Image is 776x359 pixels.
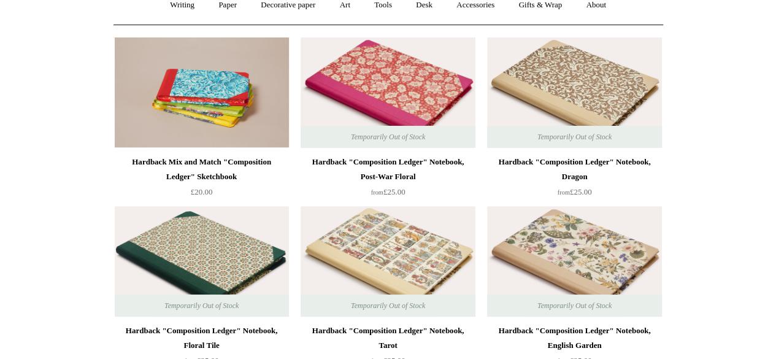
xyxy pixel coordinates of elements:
img: Hardback "Composition Ledger" Notebook, Dragon [487,37,661,148]
div: Hardback "Composition Ledger" Notebook, Post-War Floral [304,155,472,184]
a: Hardback "Composition Ledger" Notebook, Dragon from£25.00 [487,155,661,205]
div: Hardback "Composition Ledger" Notebook, Tarot [304,323,472,353]
img: Hardback "Composition Ledger" Notebook, English Garden [487,206,661,317]
span: Temporarily Out of Stock [152,295,251,317]
span: from [371,189,383,196]
img: Hardback Mix and Match "Composition Ledger" Sketchbook [115,37,289,148]
div: Hardback Mix and Match "Composition Ledger" Sketchbook [118,155,286,184]
span: from [558,189,570,196]
div: Hardback "Composition Ledger" Notebook, Dragon [490,155,658,184]
div: Hardback "Composition Ledger" Notebook, Floral Tile [118,323,286,353]
a: Hardback "Composition Ledger" Notebook, Tarot Hardback "Composition Ledger" Notebook, Tarot Tempo... [301,206,475,317]
a: Hardback Mix and Match "Composition Ledger" Sketchbook £20.00 [115,155,289,205]
span: Temporarily Out of Stock [339,295,437,317]
span: £25.00 [558,187,592,196]
a: Hardback "Composition Ledger" Notebook, English Garden Hardback "Composition Ledger" Notebook, En... [487,206,661,317]
a: Hardback Mix and Match "Composition Ledger" Sketchbook Hardback Mix and Match "Composition Ledger... [115,37,289,148]
img: Hardback "Composition Ledger" Notebook, Floral Tile [115,206,289,317]
span: Temporarily Out of Stock [525,295,624,317]
img: Hardback "Composition Ledger" Notebook, Post-War Floral [301,37,475,148]
span: £20.00 [191,187,213,196]
a: Hardback "Composition Ledger" Notebook, Dragon Hardback "Composition Ledger" Notebook, Dragon Tem... [487,37,661,148]
a: Hardback "Composition Ledger" Notebook, Post-War Floral Hardback "Composition Ledger" Notebook, P... [301,37,475,148]
img: Hardback "Composition Ledger" Notebook, Tarot [301,206,475,317]
span: Temporarily Out of Stock [339,126,437,148]
span: Temporarily Out of Stock [525,126,624,148]
a: Hardback "Composition Ledger" Notebook, Post-War Floral from£25.00 [301,155,475,205]
a: Hardback "Composition Ledger" Notebook, Floral Tile Hardback "Composition Ledger" Notebook, Flora... [115,206,289,317]
div: Hardback "Composition Ledger" Notebook, English Garden [490,323,658,353]
span: £25.00 [371,187,405,196]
